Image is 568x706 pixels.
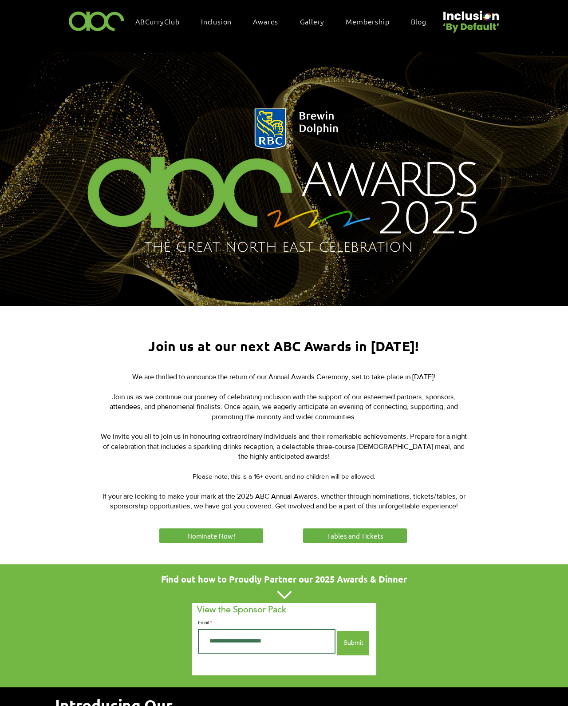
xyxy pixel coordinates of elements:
[187,531,235,540] span: Nominate Now!
[406,12,440,31] a: Blog
[148,338,419,354] span: Join us at our next ABC Awards in [DATE]!
[66,8,127,34] img: ABC-Logo-Blank-Background-01-01-2.png
[300,16,325,26] span: Gallery
[197,604,286,615] span: View the Sponsor Pack
[327,531,383,540] span: Tables and Tickets
[198,621,335,625] label: Email
[201,16,232,26] span: Inclusion
[296,12,338,31] a: Gallery
[248,12,292,31] div: Awards
[337,631,369,655] button: Submit
[253,16,278,26] span: Awards
[411,16,426,26] span: Blog
[302,527,408,544] a: Tables and Tickets
[341,12,402,31] a: Membership
[63,98,504,266] img: Northern Insights Double Pager Apr 2025.png
[158,527,264,544] a: Nominate Now!
[135,16,180,26] span: ABCurryClub
[101,432,467,460] span: We invite you all to join us in honouring extraordinary individuals and their remarkable achievem...
[131,12,440,31] nav: Site
[131,12,193,31] a: ABCurryClub
[161,573,407,585] span: Find out how to Proudly Partner our 2025 Awards & Dinner
[110,393,458,420] span: Join us as we continue our journey of celebrating inclusion with the support of our esteemed part...
[343,639,363,647] span: Submit
[103,492,465,510] span: If your are looking to make your mark at the 2025 ABC Annual Awards, whether through nominations,...
[440,3,501,34] img: Untitled design (22).png
[197,12,245,31] div: Inclusion
[132,373,435,381] span: We are thrilled to announce the return of our Annual Awards Ceremony, set to take place in [DATE]!
[346,16,389,26] span: Membership
[193,472,375,480] span: Please note, this is a 16+ event, and no children will be allowed.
